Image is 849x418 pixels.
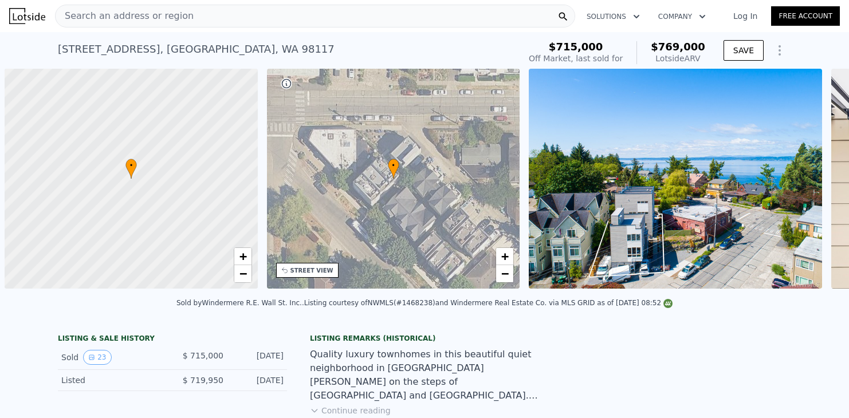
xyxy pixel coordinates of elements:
a: Zoom out [234,265,251,282]
img: NWMLS Logo [663,299,673,308]
div: • [125,159,137,179]
a: Zoom out [496,265,513,282]
a: Free Account [771,6,840,26]
button: Solutions [577,6,649,27]
span: • [125,160,137,171]
div: Listed [61,374,163,386]
span: − [239,266,246,281]
span: $715,000 [549,41,603,53]
span: + [501,249,509,263]
a: Zoom in [496,248,513,265]
a: Log In [720,10,771,22]
span: $769,000 [651,41,705,53]
button: Company [649,6,715,27]
div: Listing Remarks (Historical) [310,334,539,343]
span: • [388,160,399,171]
img: Sale: 117589830 Parcel: 97928128 [529,69,822,289]
div: [STREET_ADDRESS] , [GEOGRAPHIC_DATA] , WA 98117 [58,41,335,57]
img: Lotside [9,8,45,24]
div: Quality luxury townhomes in this beautiful quiet neighborhood in [GEOGRAPHIC_DATA][PERSON_NAME] o... [310,348,539,403]
div: Listing courtesy of NWMLS (#1468238) and Windermere Real Estate Co. via MLS GRID as of [DATE] 08:52 [304,299,673,307]
div: Sold by Windermere R.E. Wall St. Inc. . [176,299,304,307]
button: View historical data [83,350,111,365]
div: Sold [61,350,163,365]
span: $ 715,000 [183,351,223,360]
div: [DATE] [233,374,284,386]
div: [DATE] [233,350,284,365]
button: Continue reading [310,405,391,416]
a: Zoom in [234,248,251,265]
span: $ 719,950 [183,376,223,385]
button: Show Options [768,39,791,62]
span: Search an address or region [56,9,194,23]
button: SAVE [724,40,764,61]
div: Lotside ARV [651,53,705,64]
div: • [388,159,399,179]
div: STREET VIEW [290,266,333,275]
div: Off Market, last sold for [529,53,623,64]
div: LISTING & SALE HISTORY [58,334,287,345]
span: − [501,266,509,281]
span: + [239,249,246,263]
